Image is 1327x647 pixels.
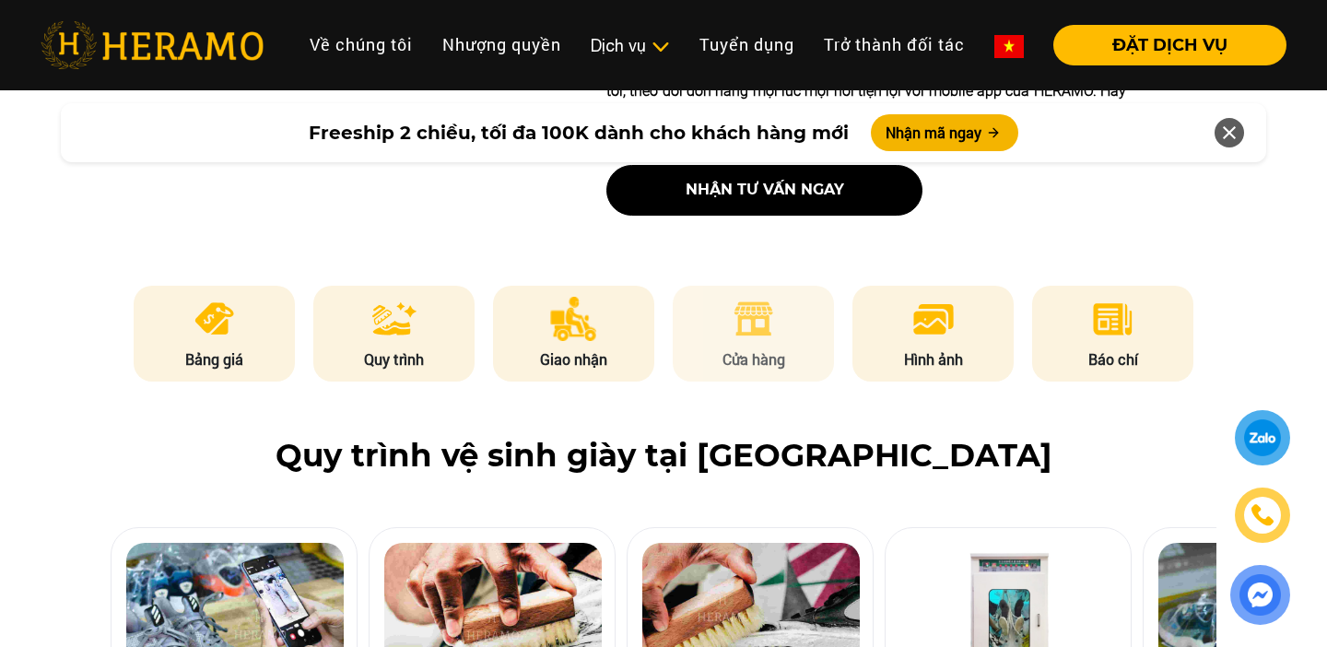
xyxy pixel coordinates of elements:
[685,25,809,65] a: Tuyển dụng
[313,348,476,371] p: Quy trình
[591,33,670,58] div: Dịch vụ
[606,165,922,216] button: nhận tư vấn ngay
[606,58,1126,124] p: Đặt dịch vụ ngay trên các kênh online hoặc tại hệ thống 9 cửa hàng của chúng tôi, theo dõi đơn hà...
[295,25,428,65] a: Về chúng tôi
[428,25,576,65] a: Nhượng quyền
[1053,25,1286,65] button: ĐẶT DỊCH VỤ
[493,348,655,371] p: Giao nhận
[1032,348,1194,371] p: Báo chí
[911,297,956,341] img: image.png
[41,21,264,69] img: heramo-logo.png
[651,38,670,56] img: subToggleIcon
[673,348,835,371] p: Cửa hàng
[309,119,849,147] span: Freeship 2 chiều, tối đa 100K dành cho khách hàng mới
[550,297,598,341] img: delivery.png
[809,25,980,65] a: Trở thành đối tác
[192,297,237,341] img: pricing.png
[994,35,1024,58] img: vn-flag.png
[372,297,417,341] img: process.png
[871,114,1018,151] button: Nhận mã ngay
[1252,505,1273,525] img: phone-icon
[134,348,296,371] p: Bảng giá
[731,297,776,341] img: store.png
[1039,37,1286,53] a: ĐẶT DỊCH VỤ
[1090,297,1135,341] img: news.png
[852,348,1015,371] p: Hình ảnh
[41,437,1286,475] h2: Quy trình vệ sinh giày tại [GEOGRAPHIC_DATA]
[1237,489,1287,540] a: phone-icon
